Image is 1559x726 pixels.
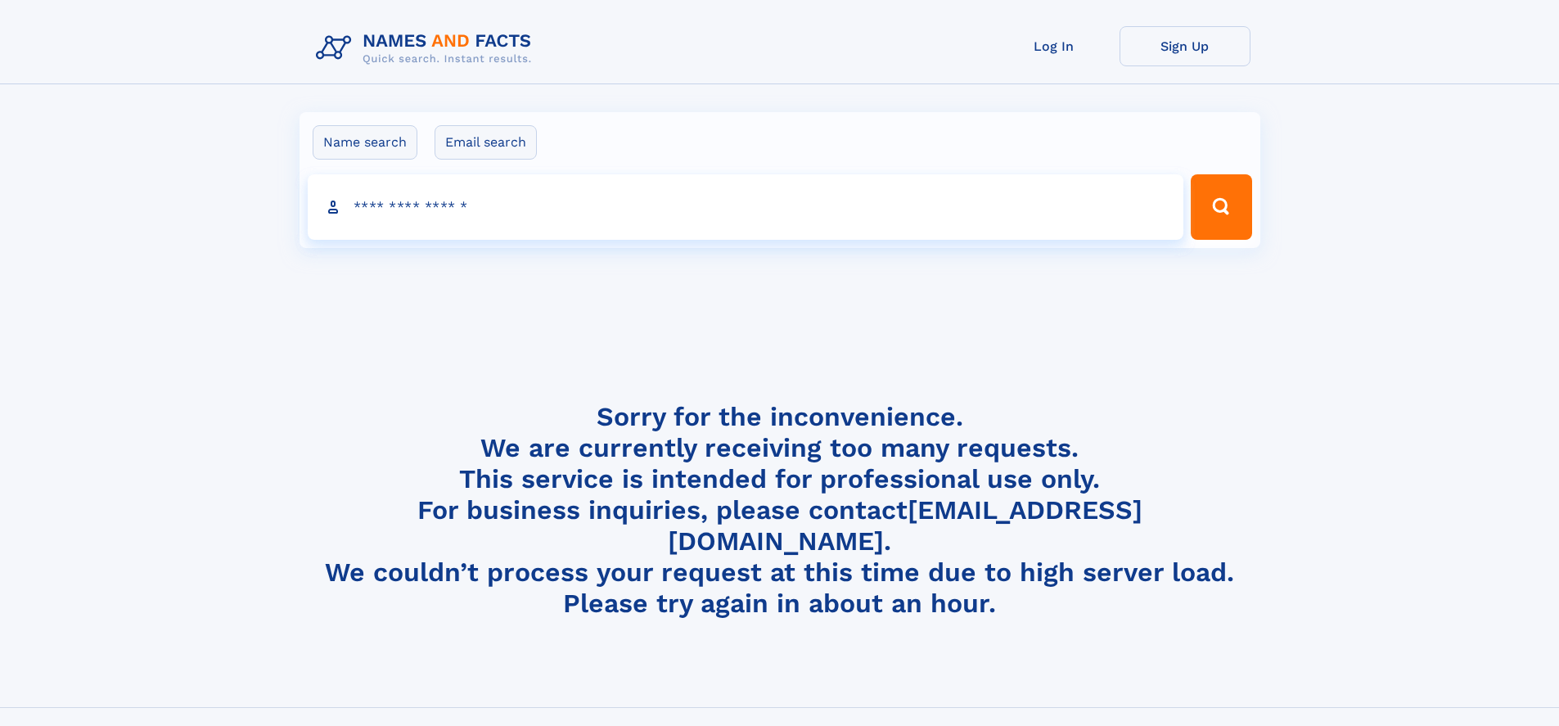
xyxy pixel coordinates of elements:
[309,401,1250,620] h4: Sorry for the inconvenience. We are currently receiving too many requests. This service is intend...
[1191,174,1251,240] button: Search Button
[313,125,417,160] label: Name search
[989,26,1120,66] a: Log In
[309,26,545,70] img: Logo Names and Facts
[308,174,1184,240] input: search input
[668,494,1142,557] a: [EMAIL_ADDRESS][DOMAIN_NAME]
[1120,26,1250,66] a: Sign Up
[435,125,537,160] label: Email search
